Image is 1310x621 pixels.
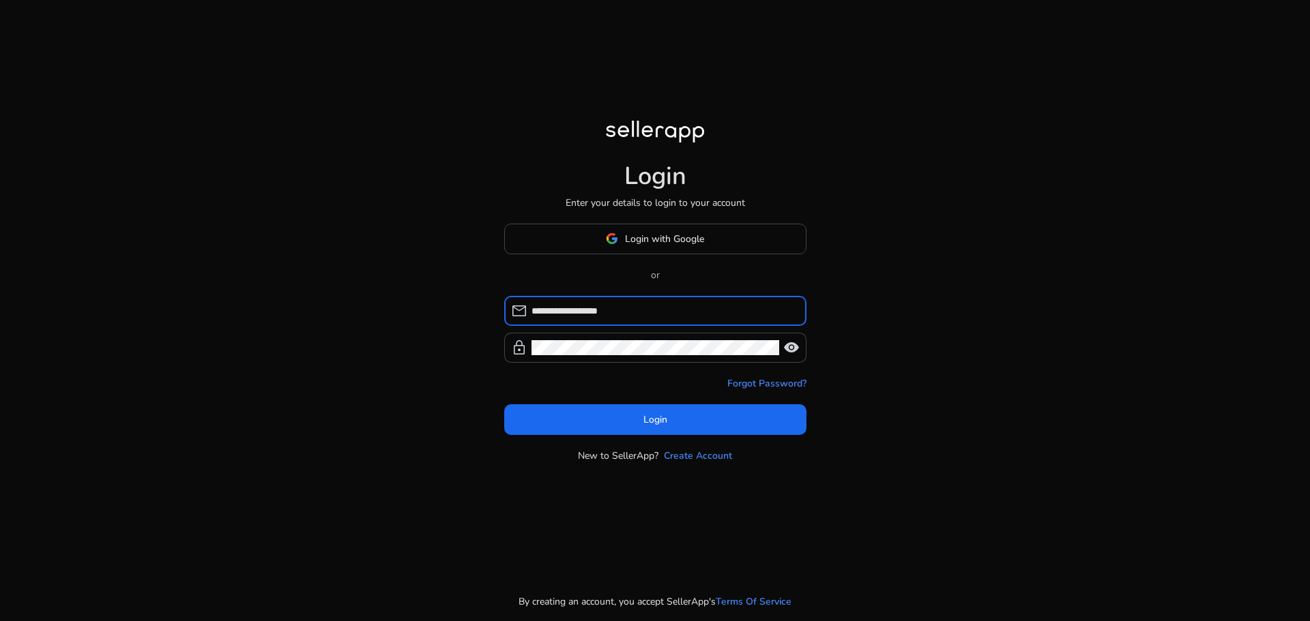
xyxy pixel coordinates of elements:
a: Terms Of Service [716,594,791,609]
span: Login with Google [625,232,704,246]
span: mail [511,303,527,319]
span: lock [511,339,527,356]
p: or [504,268,806,282]
h1: Login [624,162,686,191]
img: google-logo.svg [606,232,618,245]
a: Forgot Password? [727,376,806,391]
p: New to SellerApp? [578,449,658,463]
span: visibility [783,339,800,356]
a: Create Account [664,449,732,463]
p: Enter your details to login to your account [566,196,745,210]
button: Login with Google [504,224,806,254]
span: Login [643,412,667,427]
button: Login [504,404,806,435]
